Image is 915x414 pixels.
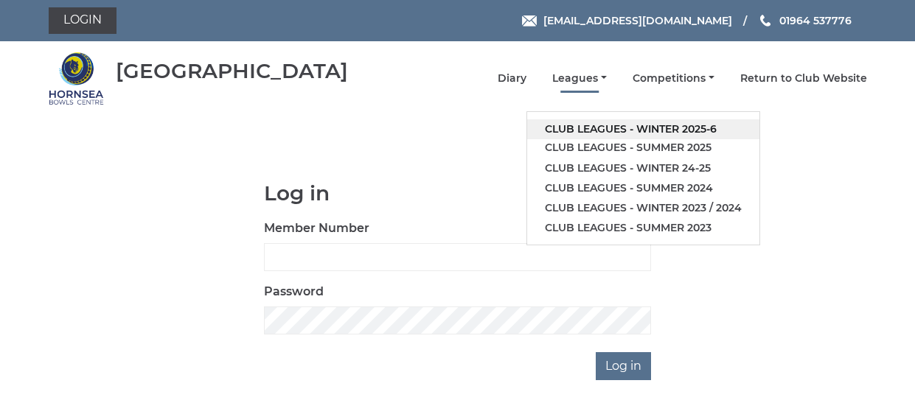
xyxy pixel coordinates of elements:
a: Club leagues - Summer 2025 [527,138,759,158]
a: Phone us 01964 537776 [758,13,852,29]
h1: Log in [264,182,651,205]
a: Club leagues - Summer 2023 [527,218,759,238]
a: Leagues [552,71,607,85]
span: 01964 537776 [779,14,852,27]
a: Return to Club Website [740,71,867,85]
label: Member Number [264,220,369,237]
a: Club leagues - Winter 24-25 [527,158,759,178]
a: Competitions [633,71,714,85]
a: Club leagues - Winter 2023 / 2024 [527,198,759,218]
a: Club leagues - Summer 2024 [527,178,759,198]
a: Club leagues - Winter 2025-6 [527,119,759,139]
img: Phone us [760,15,770,27]
a: Diary [498,71,526,85]
ul: Leagues [526,111,760,245]
img: Hornsea Bowls Centre [49,51,104,106]
img: Email [522,15,537,27]
label: Password [264,283,324,301]
span: [EMAIL_ADDRESS][DOMAIN_NAME] [543,14,732,27]
a: Email [EMAIL_ADDRESS][DOMAIN_NAME] [522,13,732,29]
input: Log in [596,352,651,380]
div: [GEOGRAPHIC_DATA] [116,60,348,83]
a: Login [49,7,116,34]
